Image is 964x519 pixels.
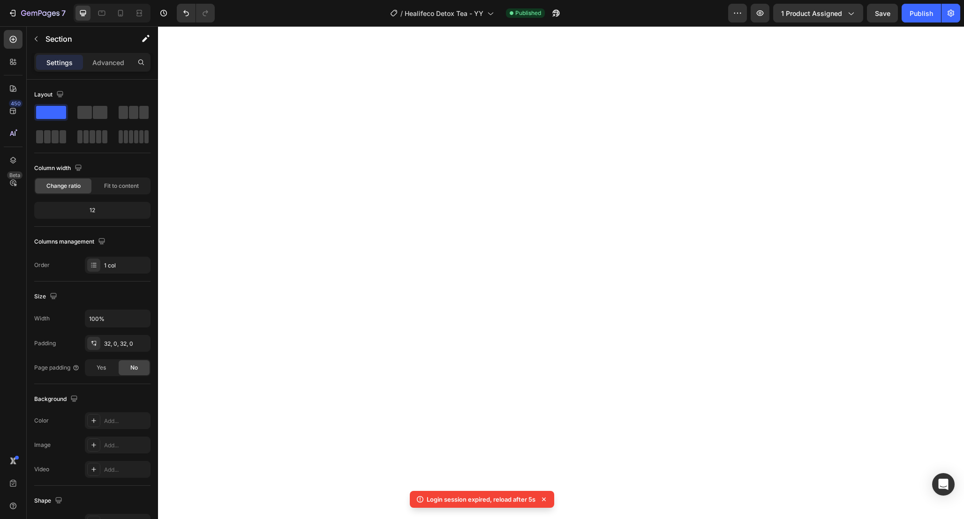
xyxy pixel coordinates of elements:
span: Yes [97,363,106,372]
div: Add... [104,466,148,474]
div: Add... [104,417,148,425]
div: Layout [34,89,66,101]
span: / [400,8,403,18]
div: Width [34,314,50,323]
iframe: Design area [158,26,964,519]
div: Add... [104,441,148,450]
div: 450 [9,100,23,107]
span: 1 product assigned [781,8,842,18]
div: 12 [36,204,149,217]
div: Publish [910,8,933,18]
div: Columns management [34,236,107,248]
div: Background [34,393,80,406]
div: Image [34,441,51,449]
div: Undo/Redo [177,4,215,22]
span: Change ratio [46,182,81,190]
button: 7 [4,4,70,22]
div: Video [34,465,49,474]
p: Settings [46,58,73,67]
div: Size [34,290,59,303]
div: Color [34,416,49,425]
span: Save [875,9,890,17]
div: Order [34,261,50,269]
span: No [130,363,138,372]
div: Padding [34,339,56,348]
button: 1 product assigned [773,4,863,22]
div: Open Intercom Messenger [932,473,955,496]
div: 1 col [104,261,148,270]
div: 32, 0, 32, 0 [104,340,148,348]
p: 7 [61,7,66,19]
div: Page padding [34,363,80,372]
p: Login session expired, reload after 5s [427,495,535,504]
span: Healifeco Detox Tea - YY [405,8,483,18]
input: Auto [85,310,150,327]
div: Beta [7,171,23,179]
span: Published [515,9,541,17]
span: Fit to content [104,182,139,190]
div: Shape [34,495,64,507]
button: Publish [902,4,941,22]
p: Section [45,33,122,44]
button: Save [867,4,898,22]
div: Column width [34,162,84,175]
p: Advanced [92,58,124,67]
